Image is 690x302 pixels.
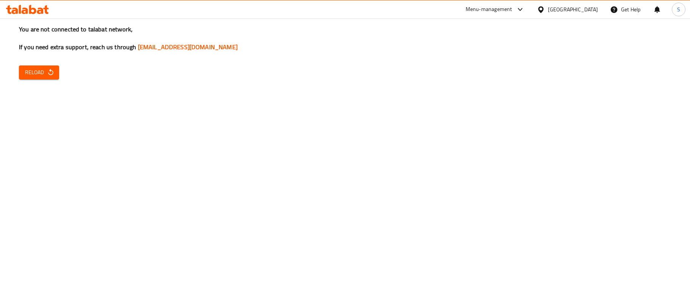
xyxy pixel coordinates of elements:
div: Menu-management [466,5,512,14]
span: S [677,5,680,14]
div: [GEOGRAPHIC_DATA] [548,5,598,14]
span: Reload [25,68,53,77]
a: [EMAIL_ADDRESS][DOMAIN_NAME] [138,41,238,53]
h3: You are not connected to talabat network, If you need extra support, reach us through [19,25,671,51]
button: Reload [19,65,59,79]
